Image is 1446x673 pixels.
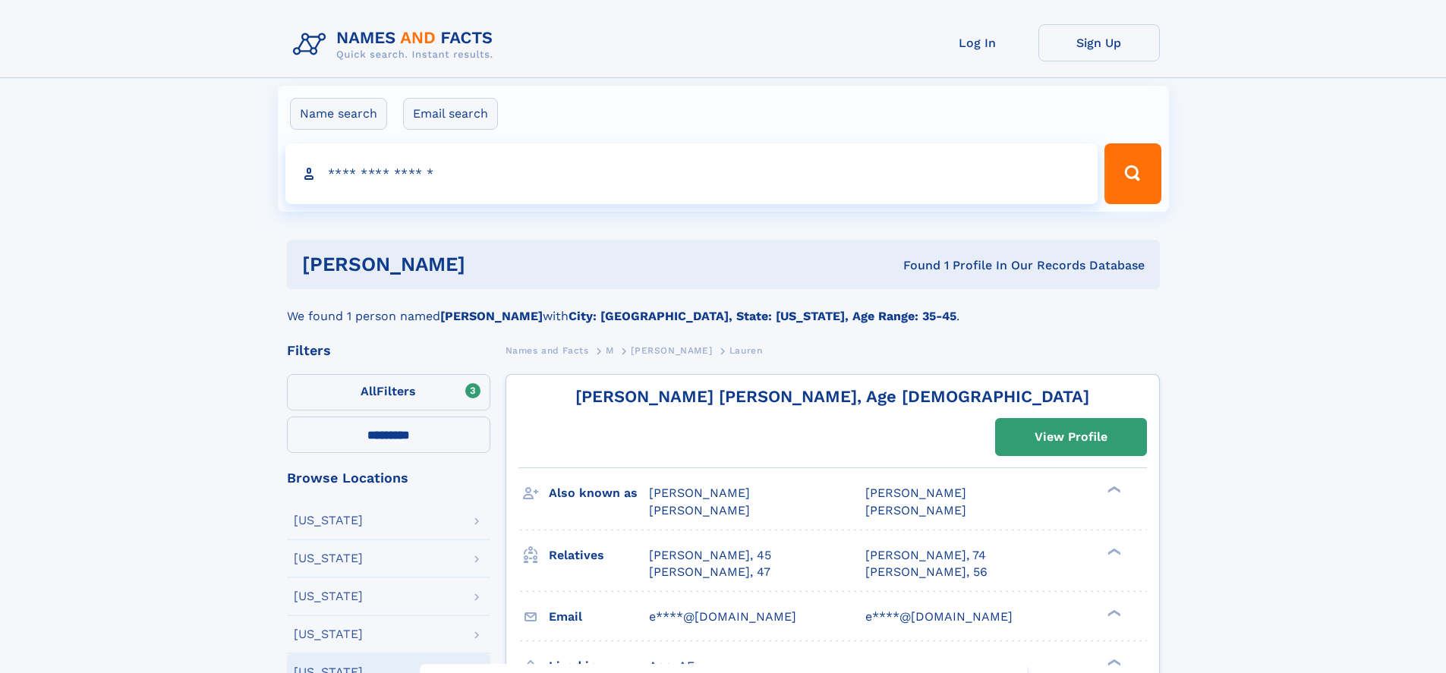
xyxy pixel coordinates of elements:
a: Log In [917,24,1038,61]
span: [PERSON_NAME] [649,486,750,500]
button: Search Button [1104,143,1161,204]
span: [PERSON_NAME] [649,503,750,517]
a: [PERSON_NAME], 56 [865,564,988,580]
a: [PERSON_NAME] [PERSON_NAME], Age [DEMOGRAPHIC_DATA] [575,387,1089,406]
a: [PERSON_NAME], 74 [865,547,986,564]
div: [US_STATE] [294,514,363,527]
div: [US_STATE] [294,628,363,640]
h1: [PERSON_NAME] [302,255,685,274]
img: Logo Names and Facts [287,24,506,65]
b: City: [GEOGRAPHIC_DATA], State: [US_STATE], Age Range: 35-45 [569,309,956,323]
div: Filters [287,344,490,357]
span: Apo, AE [649,659,695,673]
a: [PERSON_NAME], 47 [649,564,770,580]
span: [PERSON_NAME] [865,503,966,517]
label: Email search [403,98,498,130]
div: [US_STATE] [294,590,363,602]
span: [PERSON_NAME] [631,345,712,356]
div: ❯ [1104,546,1122,556]
input: search input [285,143,1098,204]
h3: Email [549,604,649,630]
div: [US_STATE] [294,552,363,565]
a: M [606,341,614,360]
h3: Relatives [549,542,649,568]
a: [PERSON_NAME], 45 [649,547,771,564]
a: [PERSON_NAME] [631,341,712,360]
span: Lauren [729,345,763,356]
label: Filters [287,374,490,410]
a: Names and Facts [506,341,589,360]
b: [PERSON_NAME] [440,309,543,323]
a: View Profile [996,419,1146,455]
span: [PERSON_NAME] [865,486,966,500]
h3: Also known as [549,480,649,506]
span: All [361,384,376,398]
a: Sign Up [1038,24,1160,61]
div: ❯ [1104,657,1122,667]
div: We found 1 person named with . [287,289,1160,325]
div: ❯ [1104,608,1122,618]
label: Name search [290,98,387,130]
div: ❯ [1104,485,1122,495]
div: Browse Locations [287,471,490,485]
span: M [606,345,614,356]
div: View Profile [1035,420,1107,454]
div: Found 1 Profile In Our Records Database [684,257,1145,274]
